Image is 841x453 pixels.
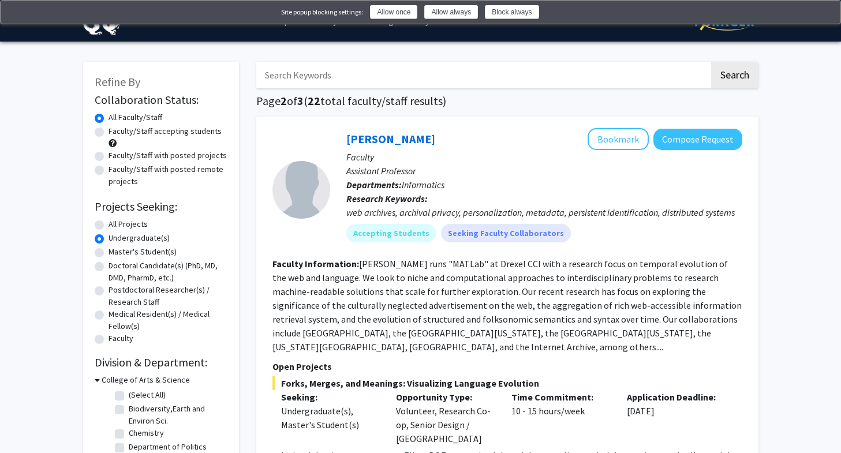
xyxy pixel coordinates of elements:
h2: Projects Seeking: [95,200,227,214]
h1: Page of ( total faculty/staff results) [256,94,758,108]
div: [DATE] [618,390,734,445]
b: Departments: [346,179,402,190]
button: Block always [485,5,539,19]
label: Faculty [109,332,133,345]
label: Chemistry [129,427,164,439]
span: 3 [297,93,304,108]
span: 22 [308,93,320,108]
p: Faculty [346,150,742,164]
h2: Collaboration Status: [95,93,227,107]
button: Allow always [424,5,478,19]
button: Add Mat Kelly to Bookmarks [588,128,649,150]
span: Informatics [402,179,444,190]
label: Doctoral Candidate(s) (PhD, MD, DMD, PharmD, etc.) [109,260,227,284]
button: Search [711,62,758,88]
span: Refine By [95,74,140,89]
fg-read-more: [PERSON_NAME] runs "MATLab" at Drexel CCI with a research focus on temporal evolution of the web ... [272,258,742,353]
label: Faculty/Staff accepting students [109,125,222,137]
p: Opportunity Type: [396,390,494,404]
label: Postdoctoral Researcher(s) / Research Staff [109,284,227,308]
b: Research Keywords: [346,193,428,204]
iframe: Chat [792,401,832,444]
div: Site popup blocking settings: [281,7,363,17]
label: All Projects [109,218,148,230]
p: Open Projects [272,360,742,373]
h3: College of Arts & Science [102,374,190,386]
span: 2 [281,93,287,108]
p: Assistant Professor [346,164,742,178]
a: [PERSON_NAME] [346,132,435,146]
p: Time Commitment: [511,390,610,404]
label: Faculty/Staff with posted projects [109,149,227,162]
p: Seeking: [281,390,379,404]
mat-chip: Seeking Faculty Collaborators [441,224,571,242]
label: Faculty/Staff with posted remote projects [109,163,227,188]
div: Undergraduate(s), Master's Student(s) [281,404,379,432]
div: 10 - 15 hours/week [503,390,618,445]
label: Medical Resident(s) / Medical Fellow(s) [109,308,227,332]
label: Undergraduate(s) [109,232,170,244]
button: Allow once [370,5,417,19]
p: Application Deadline: [627,390,725,404]
label: (Select All) [129,389,166,401]
b: Faculty Information: [272,258,359,269]
div: web archives, archival privacy, personalization, metadata, persistent identification, distributed... [346,205,742,219]
div: Volunteer, Research Co-op, Senior Design / [GEOGRAPHIC_DATA] [387,390,503,445]
label: Biodiversity,Earth and Environ Sci. [129,403,225,427]
button: Compose Request to Mat Kelly [653,129,742,150]
label: Department of Politics [129,441,207,453]
h2: Division & Department: [95,355,227,369]
label: Master's Student(s) [109,246,177,258]
label: All Faculty/Staff [109,111,162,123]
mat-chip: Accepting Students [346,224,436,242]
span: Forks, Merges, and Meanings: Visualizing Language Evolution [272,376,742,390]
input: Search Keywords [256,62,709,88]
